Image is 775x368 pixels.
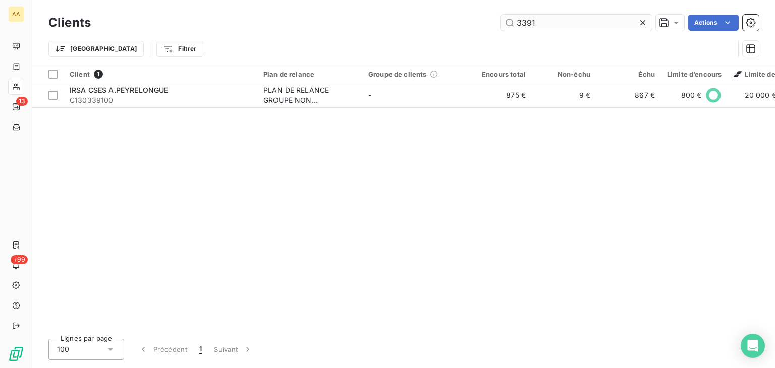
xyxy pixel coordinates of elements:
button: Filtrer [156,41,203,57]
button: Suivant [208,339,259,360]
h3: Clients [48,14,91,32]
div: Limite d’encours [667,70,722,78]
td: 875 € [467,83,532,107]
span: IRSA CSES A.PEYRELONGUE [70,86,168,94]
button: Actions [688,15,739,31]
span: Client [70,70,90,78]
div: Échu [602,70,655,78]
span: 800 € [681,90,702,100]
div: Encours total [473,70,526,78]
img: Logo LeanPay [8,346,24,362]
input: Rechercher [501,15,652,31]
div: Non-échu [538,70,590,78]
div: AA [8,6,24,22]
button: 1 [193,339,208,360]
button: Précédent [132,339,193,360]
span: +99 [11,255,28,264]
button: [GEOGRAPHIC_DATA] [48,41,144,57]
span: 13 [16,97,28,106]
td: 9 € [532,83,596,107]
div: Plan de relance [263,70,356,78]
span: Groupe de clients [368,70,427,78]
span: 1 [199,344,202,354]
span: - [368,91,371,99]
td: 867 € [596,83,661,107]
span: C130339100 [70,95,251,105]
div: Open Intercom Messenger [741,334,765,358]
div: PLAN DE RELANCE GROUPE NON AUTOMATIQUE [263,85,356,105]
span: 1 [94,70,103,79]
span: 100 [57,344,69,354]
